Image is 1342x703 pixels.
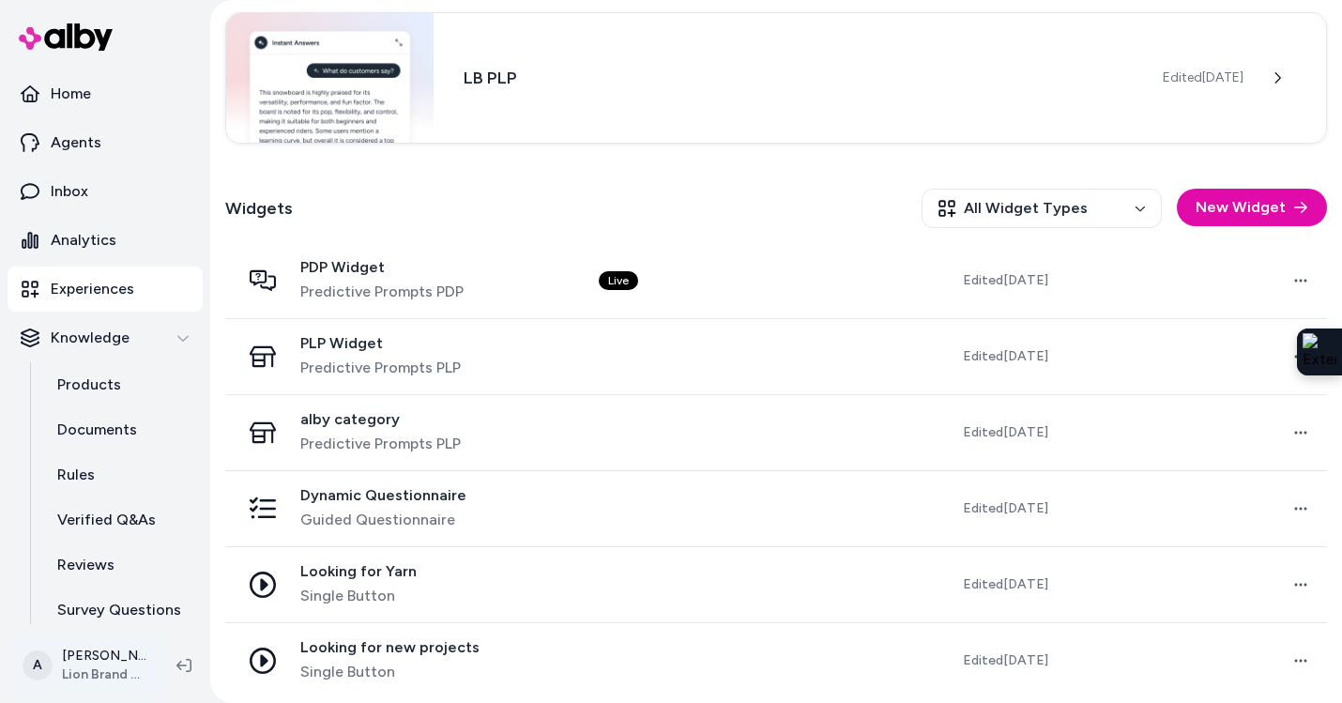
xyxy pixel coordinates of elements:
[300,410,461,429] span: alby category
[38,588,203,633] a: Survey Questions
[8,218,203,263] a: Analytics
[57,599,181,621] p: Survey Questions
[599,271,638,290] div: Live
[51,131,101,154] p: Agents
[51,278,134,300] p: Experiences
[300,585,417,607] span: Single Button
[225,195,293,222] h2: Widgets
[57,509,156,531] p: Verified Q&As
[8,71,203,116] a: Home
[8,267,203,312] a: Experiences
[62,647,146,665] p: [PERSON_NAME]
[963,575,1048,594] span: Edited [DATE]
[57,554,114,576] p: Reviews
[38,362,203,407] a: Products
[8,315,203,360] button: Knowledge
[57,464,95,486] p: Rules
[38,452,203,497] a: Rules
[57,374,121,396] p: Products
[1177,189,1327,226] button: New Widget
[51,327,130,349] p: Knowledge
[19,23,113,51] img: alby Logo
[300,258,464,277] span: PDP Widget
[225,12,1327,144] a: Chat widgetLB PLPEdited[DATE]
[57,419,137,441] p: Documents
[8,120,203,165] a: Agents
[38,497,203,543] a: Verified Q&As
[963,499,1048,518] span: Edited [DATE]
[300,509,466,531] span: Guided Questionnaire
[23,650,53,680] span: A
[38,543,203,588] a: Reviews
[51,180,88,203] p: Inbox
[38,407,203,452] a: Documents
[963,423,1048,442] span: Edited [DATE]
[51,83,91,105] p: Home
[922,189,1162,228] button: All Widget Types
[300,281,464,303] span: Predictive Prompts PDP
[8,169,203,214] a: Inbox
[300,638,480,657] span: Looking for new projects
[300,486,466,505] span: Dynamic Questionnaire
[300,562,417,581] span: Looking for Yarn
[11,635,161,695] button: A[PERSON_NAME]Lion Brand Yarn
[1303,333,1336,371] img: Extension Icon
[963,651,1048,670] span: Edited [DATE]
[62,665,146,684] span: Lion Brand Yarn
[300,661,480,683] span: Single Button
[963,347,1048,366] span: Edited [DATE]
[300,334,461,353] span: PLP Widget
[1163,69,1243,87] span: Edited [DATE]
[51,229,116,252] p: Analytics
[226,13,434,143] img: Chat widget
[464,65,1133,91] h3: LB PLP
[963,271,1048,290] span: Edited [DATE]
[300,433,461,455] span: Predictive Prompts PLP
[300,357,461,379] span: Predictive Prompts PLP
